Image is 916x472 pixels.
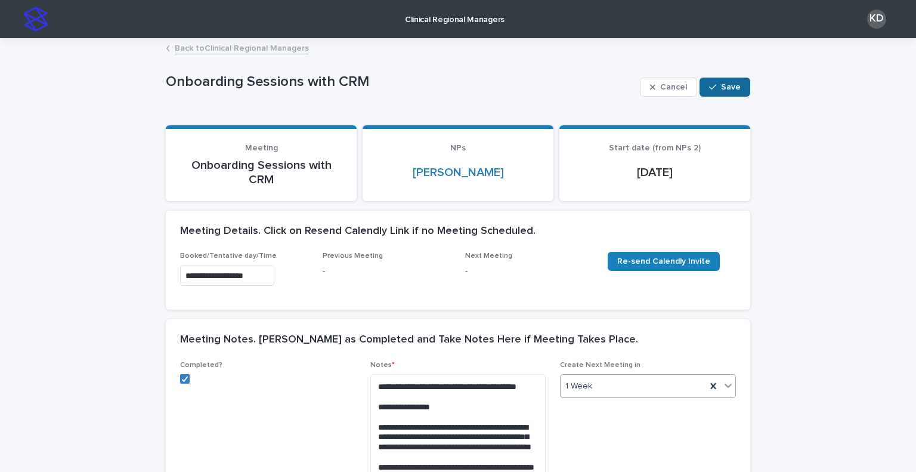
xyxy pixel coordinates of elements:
[565,380,592,393] span: 1 Week
[450,144,466,152] span: NPs
[245,144,278,152] span: Meeting
[660,83,687,91] span: Cancel
[180,158,342,187] p: Onboarding Sessions with CRM
[640,78,697,97] button: Cancel
[323,266,451,278] p: -
[609,144,701,152] span: Start date (from NPs 2)
[24,7,48,31] img: stacker-logo-s-only.png
[413,165,504,180] a: [PERSON_NAME]
[465,266,593,278] p: -
[560,362,640,369] span: Create Next Meeting in
[370,362,395,369] span: Notes
[180,225,536,238] h2: Meeting Details. Click on Resend Calendly Link if no Meeting Scheduled.
[867,10,886,29] div: KD
[175,41,309,54] a: Back toClinical Regional Managers
[166,73,635,91] p: Onboarding Sessions with CRM
[608,252,720,271] a: Re-send Calendly Invite
[700,78,750,97] button: Save
[180,334,638,347] h2: Meeting Notes. [PERSON_NAME] as Completed and Take Notes Here if Meeting Takes Place.
[465,252,512,260] span: Next Meeting
[721,83,741,91] span: Save
[574,165,736,180] p: [DATE]
[323,252,383,260] span: Previous Meeting
[617,257,710,266] span: Re-send Calendly Invite
[180,252,277,260] span: Booked/Tentative day/Time
[180,362,222,369] span: Completed?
